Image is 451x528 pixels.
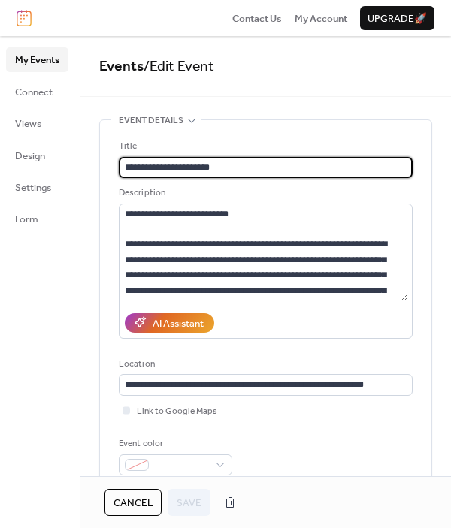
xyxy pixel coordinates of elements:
[119,436,229,451] div: Event color
[104,489,162,516] button: Cancel
[119,186,410,201] div: Description
[125,313,214,333] button: AI Assistant
[6,80,68,104] a: Connect
[17,10,32,26] img: logo
[295,11,347,26] a: My Account
[119,113,183,128] span: Event details
[232,11,282,26] a: Contact Us
[15,53,59,68] span: My Events
[144,53,214,80] span: / Edit Event
[119,357,410,372] div: Location
[99,53,144,80] a: Events
[6,111,68,135] a: Views
[114,496,153,511] span: Cancel
[15,180,51,195] span: Settings
[153,316,204,331] div: AI Assistant
[15,85,53,100] span: Connect
[15,149,45,164] span: Design
[15,212,38,227] span: Form
[6,143,68,167] a: Design
[368,11,427,26] span: Upgrade 🚀
[137,404,217,419] span: Link to Google Maps
[6,47,68,71] a: My Events
[6,207,68,231] a: Form
[119,139,410,154] div: Title
[360,6,434,30] button: Upgrade🚀
[6,175,68,199] a: Settings
[15,116,41,131] span: Views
